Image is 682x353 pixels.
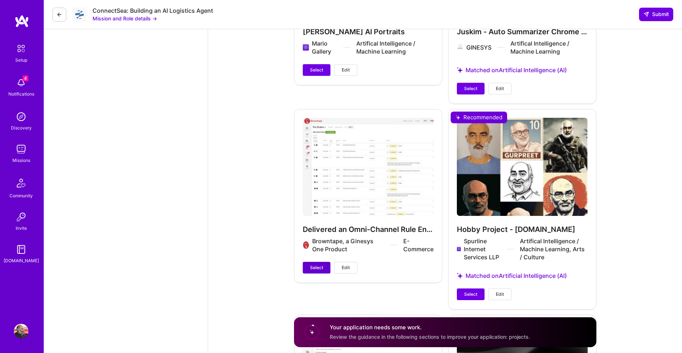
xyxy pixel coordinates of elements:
[330,334,530,340] span: Review the guidance in the following sections to improve your application: projects.
[23,75,28,81] span: 4
[464,291,477,298] span: Select
[457,288,485,300] button: Select
[14,242,28,257] img: guide book
[11,124,32,132] div: Discovery
[9,192,33,199] div: Community
[16,224,27,232] div: Invite
[334,262,357,274] button: Edit
[93,7,213,15] div: ConnectSea: Building an AI Logistics Agent
[93,15,157,22] button: Mission and Role details →
[342,264,350,271] span: Edit
[14,324,28,338] img: User Avatar
[639,8,673,21] button: Submit
[334,64,357,76] button: Edit
[56,12,62,18] i: icon LeftArrowDark
[303,262,330,274] button: Select
[12,174,30,192] img: Community
[464,85,477,92] span: Select
[13,41,29,56] img: setup
[15,15,29,28] img: logo
[14,109,28,124] img: discovery
[12,324,30,338] a: User Avatar
[496,85,504,92] span: Edit
[303,64,330,76] button: Select
[310,264,323,271] span: Select
[488,83,511,94] button: Edit
[310,67,323,73] span: Select
[8,90,34,98] div: Notifications
[457,83,485,94] button: Select
[15,56,27,64] div: Setup
[14,210,28,224] img: Invite
[488,288,511,300] button: Edit
[4,257,39,264] div: [DOMAIN_NAME]
[330,324,530,331] h4: Your application needs some work.
[643,11,669,18] span: Submit
[496,291,504,298] span: Edit
[643,11,649,17] i: icon SendLight
[14,142,28,156] img: teamwork
[14,75,28,90] img: bell
[72,7,87,22] img: Company Logo
[342,67,350,73] span: Edit
[12,156,30,164] div: Missions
